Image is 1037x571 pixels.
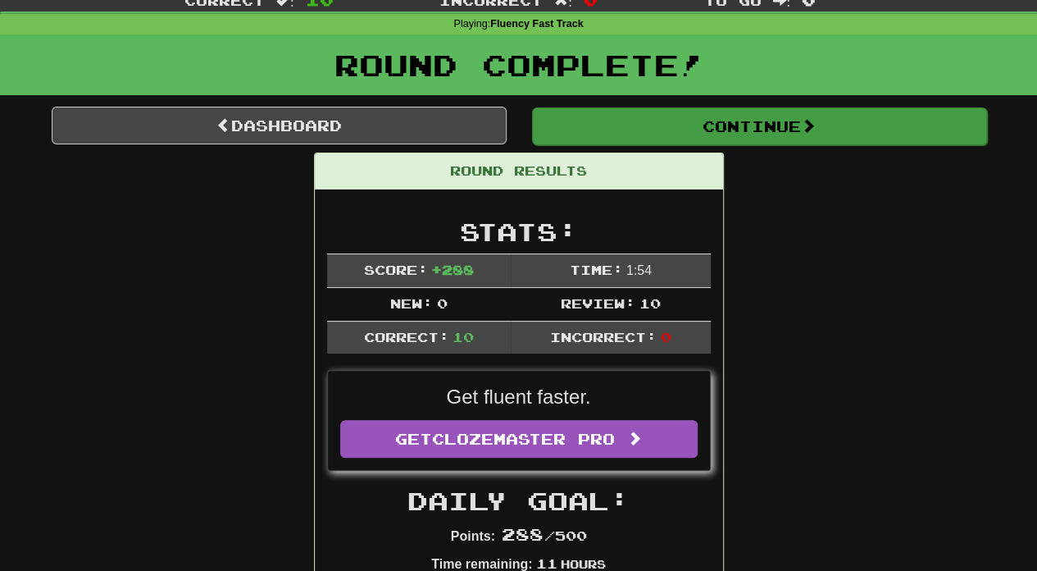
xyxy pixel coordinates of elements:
span: 10 [639,295,660,311]
a: GetClozemaster Pro [340,420,698,458]
span: Review: [561,295,635,311]
strong: Points: [451,529,495,543]
strong: Fluency Fast Track [490,18,583,30]
h1: Round Complete! [6,48,1031,81]
span: 0 [436,295,447,311]
span: + 288 [431,262,474,277]
span: 288 [502,524,544,544]
span: Time: [569,262,622,277]
strong: Time remaining: [431,557,532,571]
a: Dashboard [52,107,507,144]
div: Round Results [315,153,723,190]
span: Incorrect: [550,329,657,345]
span: Clozemaster Pro [432,430,615,448]
span: / 500 [502,528,586,543]
span: Correct: [363,329,448,345]
span: 10 [453,329,474,345]
span: 0 [660,329,671,345]
span: 11 [535,555,557,571]
span: New: [390,295,433,311]
button: Continue [532,107,987,145]
p: Get fluent faster. [340,383,698,411]
span: Score: [363,262,427,277]
h2: Stats: [327,218,711,245]
small: Hours [561,557,606,571]
h2: Daily Goal: [327,487,711,514]
span: 1 : 54 [626,263,652,277]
